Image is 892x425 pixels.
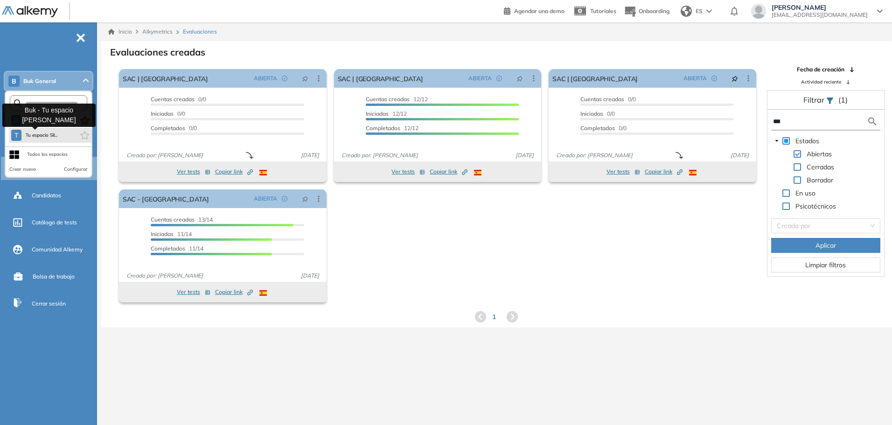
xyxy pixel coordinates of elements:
[580,96,636,103] span: 0/0
[151,245,203,252] span: 11/14
[23,77,56,85] span: Buk General
[805,161,836,173] span: Cerradas
[492,312,496,322] span: 1
[177,166,210,177] button: Ver tests
[215,166,253,177] button: Copiar link
[732,75,738,82] span: pushpin
[772,11,868,19] span: [EMAIL_ADDRESS][DOMAIN_NAME]
[867,116,878,127] img: search icon
[254,195,277,203] span: ABIERTA
[645,167,683,176] span: Copiar link
[32,191,61,200] span: Candidatos
[151,96,206,103] span: 0/0
[297,272,323,280] span: [DATE]
[711,76,717,81] span: check-circle
[580,96,624,103] span: Cuentas creadas
[772,4,868,11] span: [PERSON_NAME]
[123,69,208,88] a: SAC | [GEOGRAPHIC_DATA]
[151,230,192,237] span: 11/14
[509,71,530,86] button: pushpin
[302,195,308,202] span: pushpin
[805,174,835,186] span: Borrador
[624,1,669,21] button: Onboarding
[297,151,323,160] span: [DATE]
[366,110,407,117] span: 12/12
[282,76,287,81] span: check-circle
[27,151,68,158] div: Todos los espacios
[639,7,669,14] span: Onboarding
[794,201,838,212] span: Psicotécnicos
[795,137,819,145] span: Estados
[838,94,848,105] span: (1)
[215,286,253,298] button: Copiar link
[807,176,833,184] span: Borrador
[123,272,207,280] span: Creado por: [PERSON_NAME]
[807,163,834,171] span: Cerradas
[25,132,58,139] span: Tu espacio Sil...
[504,5,564,16] a: Agendar una demo
[801,78,841,85] span: Actividad reciente
[254,74,277,83] span: ABIERTA
[110,47,205,58] h3: Evaluaciones creadas
[2,6,58,18] img: Logo
[108,28,132,36] a: Inicio
[151,110,174,117] span: Iniciadas
[606,166,640,177] button: Ver tests
[142,28,173,35] span: Alkymetrics
[151,110,185,117] span: 0/0
[366,110,389,117] span: Iniciadas
[512,151,537,160] span: [DATE]
[177,286,210,298] button: Ver tests
[689,170,697,175] img: ESP
[468,74,492,83] span: ABIERTA
[123,189,209,208] a: SAC - [GEOGRAPHIC_DATA]
[805,148,834,160] span: Abiertas
[683,74,707,83] span: ABIERTA
[516,75,523,82] span: pushpin
[14,132,18,139] span: T
[803,95,826,105] span: Filtrar
[795,189,815,197] span: En uso
[391,166,425,177] button: Ver tests
[32,300,66,308] span: Cerrar sesión
[474,170,481,175] img: ESP
[696,7,703,15] span: ES
[32,245,83,254] span: Comunidad Alkemy
[33,272,75,281] span: Bolsa de trabajo
[727,151,753,160] span: [DATE]
[215,167,253,176] span: Copiar link
[366,125,418,132] span: 12/12
[645,166,683,177] button: Copiar link
[430,166,467,177] button: Copiar link
[552,151,636,160] span: Creado por: [PERSON_NAME]
[2,104,96,127] div: Buk - Tu espacio [PERSON_NAME]
[282,196,287,202] span: check-circle
[151,230,174,237] span: Iniciadas
[259,170,267,175] img: ESP
[795,202,836,210] span: Psicotécnicos
[681,6,692,17] img: world
[338,151,422,160] span: Creado por: [PERSON_NAME]
[552,69,638,88] a: SAC | [GEOGRAPHIC_DATA]
[366,125,400,132] span: Completados
[32,218,77,227] span: Catálogo de tests
[590,7,616,14] span: Tutoriales
[706,9,712,13] img: arrow
[123,151,207,160] span: Creado por: [PERSON_NAME]
[774,139,779,143] span: caret-down
[794,135,821,146] span: Estados
[302,75,308,82] span: pushpin
[807,150,832,158] span: Abiertas
[151,125,197,132] span: 0/0
[771,238,880,253] button: Aplicar
[815,240,836,251] span: Aplicar
[151,216,213,223] span: 13/14
[151,245,185,252] span: Completados
[151,216,195,223] span: Cuentas creadas
[580,125,615,132] span: Completados
[794,188,817,199] span: En uso
[496,76,502,81] span: check-circle
[366,96,428,103] span: 12/12
[366,96,410,103] span: Cuentas creadas
[580,110,615,117] span: 0/0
